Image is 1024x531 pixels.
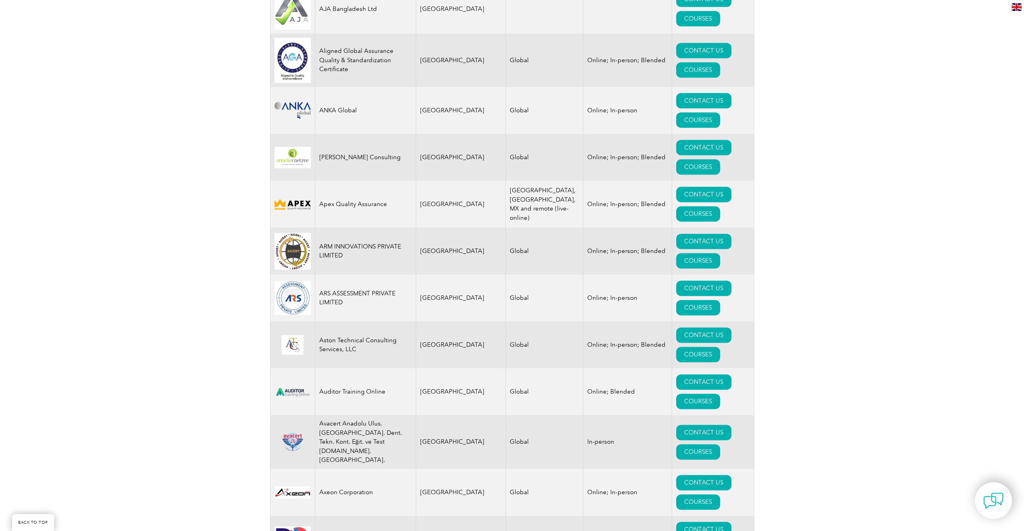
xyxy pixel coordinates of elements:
td: ANKA Global [315,87,416,134]
td: Global [506,469,583,516]
td: [GEOGRAPHIC_DATA] [416,181,506,228]
a: COURSES [676,206,720,221]
a: COURSES [676,300,720,315]
td: Global [506,134,583,181]
td: Global [506,415,583,469]
a: COURSES [676,62,720,78]
img: 815efeab-5b6f-eb11-a812-00224815377e-logo.png [274,432,311,452]
td: [GEOGRAPHIC_DATA] [416,34,506,87]
td: [GEOGRAPHIC_DATA], [GEOGRAPHIC_DATA], MX and remote (live-online) [506,181,583,228]
td: [GEOGRAPHIC_DATA] [416,87,506,134]
td: ARM INNOVATIONS PRIVATE LIMITED [315,228,416,274]
a: CONTACT US [676,280,731,296]
td: Online; In-person [583,87,672,134]
a: CONTACT US [676,43,731,58]
a: BACK TO TOP [12,514,54,531]
td: Global [506,87,583,134]
img: 509b7a2e-6565-ed11-9560-0022481565fd-logo.png [274,281,311,315]
a: CONTACT US [676,475,731,490]
img: 4c453107-f848-ef11-a316-002248944286-logo.png [274,147,311,168]
img: c09c33f4-f3a0-ea11-a812-000d3ae11abd-logo.png [274,102,311,119]
a: CONTACT US [676,187,731,202]
a: COURSES [676,444,720,459]
img: 049e7a12-d1a0-ee11-be37-00224893a058-logo.jpg [274,38,311,83]
td: Axeon Corporation [315,469,416,516]
td: Global [506,34,583,87]
td: [GEOGRAPHIC_DATA] [416,228,506,274]
td: Online; In-person; Blended [583,228,672,274]
td: Aston Technical Consulting Services, LLC [315,321,416,368]
td: Global [506,321,583,368]
img: 28820fe6-db04-ea11-a811-000d3a793f32-logo.jpg [274,486,311,498]
img: contact-chat.png [983,491,1003,511]
a: COURSES [676,253,720,268]
td: Global [506,368,583,415]
td: Auditor Training Online [315,368,416,415]
td: Online; In-person [583,469,672,516]
td: Online; In-person [583,274,672,321]
td: ARS ASSESSMENT PRIVATE LIMITED [315,274,416,321]
td: Global [506,274,583,321]
td: [GEOGRAPHIC_DATA] [416,469,506,516]
td: [GEOGRAPHIC_DATA] [416,274,506,321]
img: cdfe6d45-392f-f011-8c4d-000d3ad1ee32-logo.png [274,198,311,211]
td: [GEOGRAPHIC_DATA] [416,134,506,181]
td: [GEOGRAPHIC_DATA] [416,415,506,469]
td: Online; In-person; Blended [583,321,672,368]
a: COURSES [676,159,720,175]
img: en [1011,3,1022,11]
a: CONTACT US [676,234,731,249]
td: In-person [583,415,672,469]
a: CONTACT US [676,93,731,108]
img: d4f7149c-8dc9-ef11-a72f-002248108aed-logo.jpg [274,233,311,270]
a: COURSES [676,347,720,362]
td: [PERSON_NAME] Consulting [315,134,416,181]
td: Avacert Anadolu Ulus. [GEOGRAPHIC_DATA]. Dent. Tekn. Kont. Eğit. ve Test [DOMAIN_NAME]. [GEOGRAPH... [315,415,416,469]
td: [GEOGRAPHIC_DATA] [416,368,506,415]
td: Aligned Global Assurance Quality & Standardization Certificate [315,34,416,87]
td: Online; In-person; Blended [583,134,672,181]
a: COURSES [676,112,720,128]
a: COURSES [676,494,720,510]
a: CONTACT US [676,327,731,343]
td: Online; In-person; Blended [583,34,672,87]
a: CONTACT US [676,140,731,155]
td: Apex Quality Assurance [315,181,416,228]
td: Online; In-person; Blended [583,181,672,228]
td: [GEOGRAPHIC_DATA] [416,321,506,368]
a: CONTACT US [676,425,731,440]
a: COURSES [676,394,720,409]
a: COURSES [676,11,720,26]
a: CONTACT US [676,374,731,390]
img: ce24547b-a6e0-e911-a812-000d3a795b83-logo.png [274,335,311,355]
img: d024547b-a6e0-e911-a812-000d3a795b83-logo.png [274,383,311,401]
td: Global [506,228,583,274]
td: Online; Blended [583,368,672,415]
